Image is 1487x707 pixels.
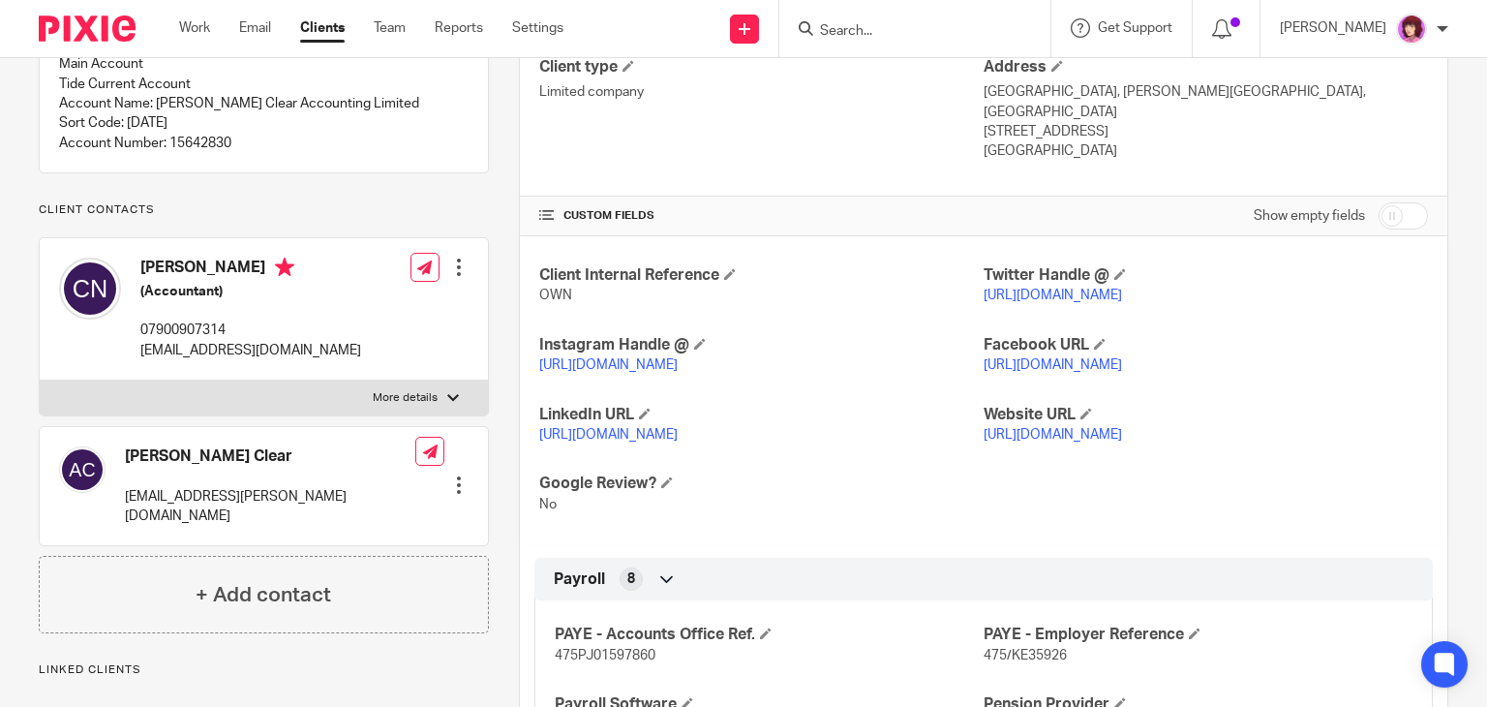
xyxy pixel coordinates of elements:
[1396,14,1427,45] img: Emma%20M%20Purple.png
[818,23,992,41] input: Search
[539,498,557,511] span: No
[539,405,984,425] h4: LinkedIn URL
[1280,18,1386,38] p: [PERSON_NAME]
[140,258,361,282] h4: [PERSON_NAME]
[984,335,1428,355] h4: Facebook URL
[984,358,1122,372] a: [URL][DOMAIN_NAME]
[125,487,415,527] p: [EMAIL_ADDRESS][PERSON_NAME][DOMAIN_NAME]
[539,57,984,77] h4: Client type
[512,18,563,38] a: Settings
[539,208,984,224] h4: CUSTOM FIELDS
[300,18,345,38] a: Clients
[984,265,1428,286] h4: Twitter Handle @
[984,122,1428,141] p: [STREET_ADDRESS]
[125,446,415,467] h4: [PERSON_NAME] Clear
[39,202,489,218] p: Client contacts
[984,625,1412,645] h4: PAYE - Employer Reference
[554,569,605,590] span: Payroll
[984,289,1122,302] a: [URL][DOMAIN_NAME]
[984,428,1122,442] a: [URL][DOMAIN_NAME]
[984,82,1428,122] p: [GEOGRAPHIC_DATA], [PERSON_NAME][GEOGRAPHIC_DATA], [GEOGRAPHIC_DATA]
[39,15,136,42] img: Pixie
[435,18,483,38] a: Reports
[539,265,984,286] h4: Client Internal Reference
[374,18,406,38] a: Team
[140,321,361,340] p: 07900907314
[140,341,361,360] p: [EMAIL_ADDRESS][DOMAIN_NAME]
[140,282,361,301] h5: (Accountant)
[984,649,1067,662] span: 475/KE35926
[539,335,984,355] h4: Instagram Handle @
[59,258,121,320] img: svg%3E
[275,258,294,277] i: Primary
[373,390,438,406] p: More details
[239,18,271,38] a: Email
[1098,21,1172,35] span: Get Support
[179,18,210,38] a: Work
[984,57,1428,77] h4: Address
[39,662,489,678] p: Linked clients
[555,649,655,662] span: 475PJ01597860
[196,580,331,610] h4: + Add contact
[539,289,572,302] span: OWN
[984,405,1428,425] h4: Website URL
[555,625,984,645] h4: PAYE - Accounts Office Ref.
[1254,206,1365,226] label: Show empty fields
[539,428,678,442] a: [URL][DOMAIN_NAME]
[539,474,984,494] h4: Google Review?
[984,141,1428,161] p: [GEOGRAPHIC_DATA]
[539,358,678,372] a: [URL][DOMAIN_NAME]
[539,82,984,102] p: Limited company
[59,446,106,493] img: svg%3E
[627,569,635,589] span: 8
